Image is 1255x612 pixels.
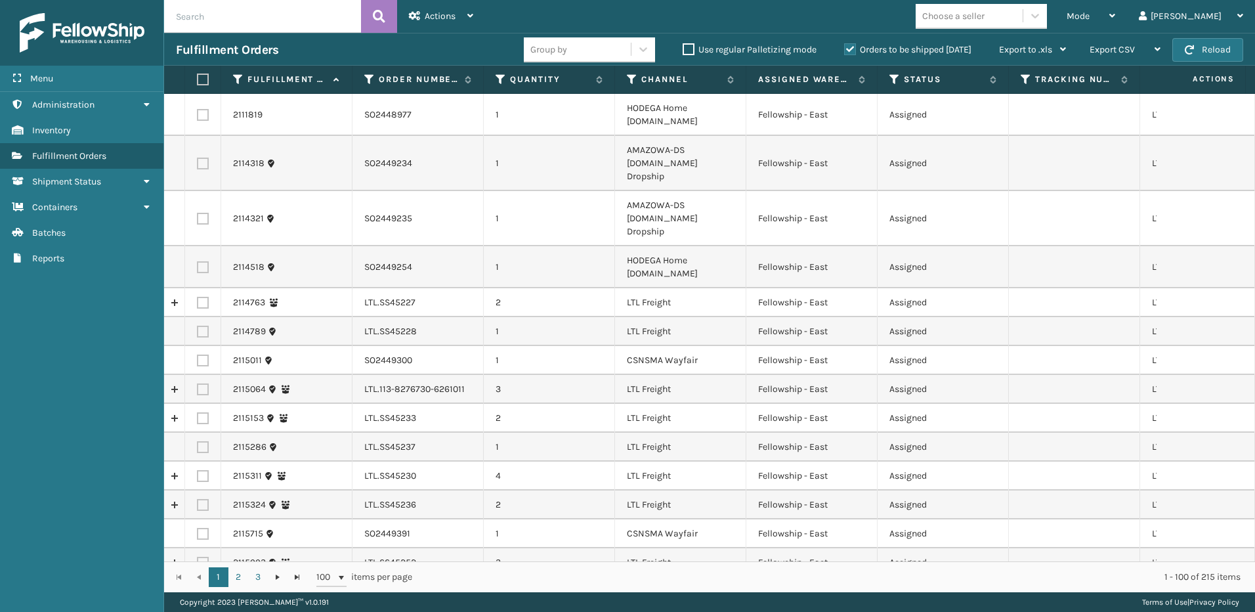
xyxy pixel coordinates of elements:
[746,191,878,246] td: Fellowship - East
[878,317,1009,346] td: Assigned
[272,572,283,582] span: Go to the next page
[32,227,66,238] span: Batches
[1172,38,1243,62] button: Reload
[292,572,303,582] span: Go to the last page
[615,375,746,404] td: LTL Freight
[32,253,64,264] span: Reports
[615,94,746,136] td: HODEGA Home [DOMAIN_NAME]
[233,470,262,483] a: 2115311
[484,404,615,433] td: 2
[425,11,456,22] span: Actions
[844,44,971,55] label: Orders to be shipped [DATE]
[878,346,1009,375] td: Assigned
[615,519,746,548] td: CSNSMA Wayfair
[233,157,265,170] a: 2114318
[431,571,1241,584] div: 1 - 100 of 215 items
[32,202,77,213] span: Containers
[484,519,615,548] td: 1
[484,433,615,462] td: 1
[746,317,878,346] td: Fellowship - East
[233,296,265,309] a: 2114763
[1151,68,1243,90] span: Actions
[615,548,746,577] td: LTL Freight
[268,567,287,587] a: Go to the next page
[484,375,615,404] td: 3
[209,567,228,587] a: 1
[746,136,878,191] td: Fellowship - East
[32,99,95,110] span: Administration
[32,125,71,136] span: Inventory
[233,108,263,121] a: 2111819
[615,246,746,288] td: HODEGA Home [DOMAIN_NAME]
[233,441,266,454] a: 2115286
[615,191,746,246] td: AMAZOWA-DS [DOMAIN_NAME] Dropship
[484,288,615,317] td: 2
[615,346,746,375] td: CSNSMA Wayfair
[352,462,484,491] td: LTL.SS45230
[176,42,278,58] h3: Fulfillment Orders
[904,74,983,85] label: Status
[878,136,1009,191] td: Assigned
[352,94,484,136] td: SO2448977
[484,246,615,288] td: 1
[1189,598,1239,607] a: Privacy Policy
[510,74,589,85] label: Quantity
[316,567,412,587] span: items per page
[248,567,268,587] a: 3
[746,519,878,548] td: Fellowship - East
[615,462,746,491] td: LTL Freight
[746,375,878,404] td: Fellowship - East
[287,567,307,587] a: Go to the last page
[352,519,484,548] td: SO2449391
[530,43,567,56] div: Group by
[233,412,264,425] a: 2115153
[746,288,878,317] td: Fellowship - East
[746,346,878,375] td: Fellowship - East
[484,94,615,136] td: 1
[233,556,266,569] a: 2115993
[746,491,878,519] td: Fellowship - East
[746,462,878,491] td: Fellowship - East
[233,527,263,540] a: 2115715
[878,94,1009,136] td: Assigned
[1067,11,1090,22] span: Mode
[352,346,484,375] td: SO2449300
[352,317,484,346] td: LTL.SS45228
[1142,592,1239,612] div: |
[878,548,1009,577] td: Assigned
[228,567,248,587] a: 2
[233,383,266,396] a: 2115064
[878,433,1009,462] td: Assigned
[683,44,817,55] label: Use regular Palletizing mode
[746,404,878,433] td: Fellowship - East
[32,176,101,187] span: Shipment Status
[746,94,878,136] td: Fellowship - East
[878,375,1009,404] td: Assigned
[615,491,746,519] td: LTL Freight
[878,491,1009,519] td: Assigned
[484,136,615,191] td: 1
[484,491,615,519] td: 2
[484,317,615,346] td: 1
[484,346,615,375] td: 1
[746,246,878,288] td: Fellowship - East
[922,9,985,23] div: Choose a seller
[20,13,144,53] img: logo
[1142,598,1187,607] a: Terms of Use
[484,548,615,577] td: 3
[352,246,484,288] td: SO2449254
[878,246,1009,288] td: Assigned
[233,325,266,338] a: 2114789
[878,191,1009,246] td: Assigned
[615,288,746,317] td: LTL Freight
[484,462,615,491] td: 4
[878,462,1009,491] td: Assigned
[352,136,484,191] td: SO2449234
[233,354,262,367] a: 2115011
[484,191,615,246] td: 1
[30,73,53,84] span: Menu
[1090,44,1135,55] span: Export CSV
[352,433,484,462] td: LTL.SS45237
[316,571,336,584] span: 100
[247,74,327,85] label: Fulfillment Order Id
